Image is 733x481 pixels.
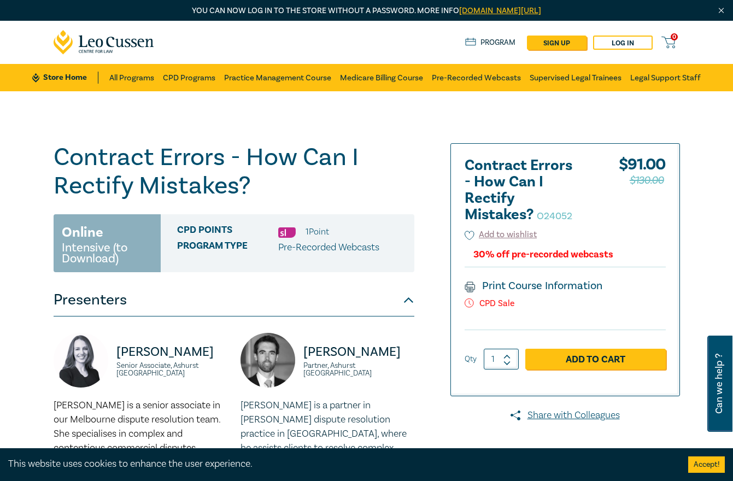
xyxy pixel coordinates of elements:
[278,227,296,238] img: Substantive Law
[432,64,521,91] a: Pre-Recorded Webcasts
[62,242,153,264] small: Intensive (to Download)
[163,64,215,91] a: CPD Programs
[177,225,278,239] span: CPD Points
[465,228,537,241] button: Add to wishlist
[630,64,701,91] a: Legal Support Staff
[116,362,227,377] small: Senior Associate, Ashurst [GEOGRAPHIC_DATA]
[54,284,414,316] button: Presenters
[465,353,477,365] label: Qty
[717,6,726,15] img: Close
[473,249,613,260] div: 30% off pre-recorded webcasts
[8,457,672,471] div: This website uses cookies to enhance the user experience.
[241,333,295,388] img: https://s3.ap-southeast-2.amazonaws.com/leo-cussen-store-production-content/Contacts/James%20Clar...
[688,456,725,473] button: Accept cookies
[62,222,103,242] h3: Online
[177,241,278,255] span: Program type
[54,333,108,388] img: https://s3.ap-southeast-2.amazonaws.com/leo-cussen-store-production-content/Contacts/Chrystie%20S...
[224,64,331,91] a: Practice Management Course
[459,5,541,16] a: [DOMAIN_NAME][URL]
[714,342,724,425] span: Can we help ?
[303,362,414,377] small: Partner, Ashurst [GEOGRAPHIC_DATA]
[619,157,666,228] div: $ 91.00
[465,157,585,223] h2: Contract Errors - How Can I Rectify Mistakes?
[525,349,666,369] a: Add to Cart
[630,172,664,189] span: $130.00
[593,36,653,50] a: Log in
[54,5,680,17] p: You can now log in to the store without a password. More info
[465,279,603,293] a: Print Course Information
[54,143,414,200] h1: Contract Errors - How Can I Rectify Mistakes?
[465,37,516,49] a: Program
[303,343,414,361] p: [PERSON_NAME]
[306,225,329,239] li: 1 Point
[32,72,98,84] a: Store Home
[54,399,220,468] span: [PERSON_NAME] is a senior associate in our Melbourne dispute resolution team. She specialises in ...
[484,349,519,369] input: 1
[278,241,379,255] p: Pre-Recorded Webcasts
[527,36,587,50] a: sign up
[537,210,572,222] small: O24052
[109,64,154,91] a: All Programs
[530,64,621,91] a: Supervised Legal Trainees
[340,64,423,91] a: Medicare Billing Course
[671,33,678,40] span: 0
[465,298,666,309] p: CPD Sale
[450,408,680,423] a: Share with Colleagues
[116,343,227,361] p: [PERSON_NAME]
